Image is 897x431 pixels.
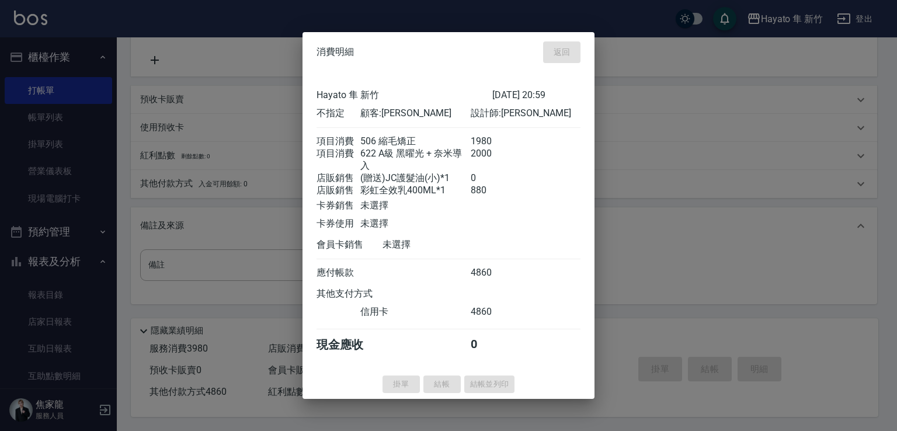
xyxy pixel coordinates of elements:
div: 880 [471,184,514,196]
div: 彩虹全效乳400ML*1 [360,184,470,196]
div: 0 [471,336,514,352]
div: 店販銷售 [317,172,360,184]
div: 未選擇 [360,217,470,230]
div: 卡券使用 [317,217,360,230]
div: 506 縮毛矯正 [360,135,470,147]
div: 卡券銷售 [317,199,360,211]
div: 現金應收 [317,336,383,352]
div: 其他支付方式 [317,287,405,300]
div: 2000 [471,147,514,172]
div: 會員卡銷售 [317,238,383,251]
span: 消費明細 [317,46,354,58]
div: 項目消費 [317,135,360,147]
div: 設計師: [PERSON_NAME] [471,107,580,119]
div: 應付帳款 [317,266,360,279]
div: 4860 [471,266,514,279]
div: 不指定 [317,107,360,119]
div: 項目消費 [317,147,360,172]
div: 4860 [471,305,514,318]
div: 未選擇 [360,199,470,211]
div: 未選擇 [383,238,492,251]
div: (贈送)JC護髮油(小)*1 [360,172,470,184]
div: 1980 [471,135,514,147]
div: 信用卡 [360,305,470,318]
div: Hayato 隼 新竹 [317,89,492,101]
div: 顧客: [PERSON_NAME] [360,107,470,119]
div: [DATE] 20:59 [492,89,580,101]
div: 0 [471,172,514,184]
div: 店販銷售 [317,184,360,196]
div: 622 A級 黑曜光 + 奈米導入 [360,147,470,172]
